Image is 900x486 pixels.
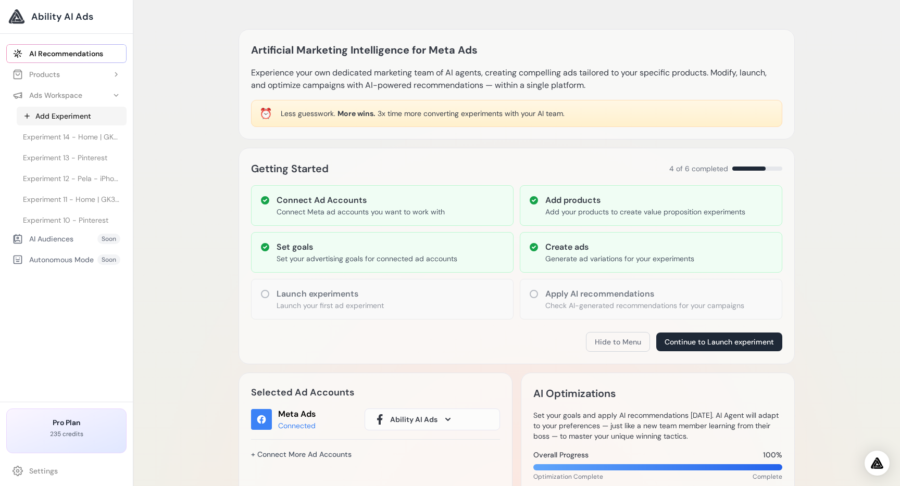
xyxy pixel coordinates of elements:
h1: Artificial Marketing Intelligence for Meta Ads [251,42,478,58]
a: + Connect More Ad Accounts [251,445,352,463]
span: Experiment 12 - Pela - iPhone, Google Pixel & Samsung Galaxy Phone Cases | Vacation Moments Colle... [23,173,120,184]
h3: Create ads [545,241,694,253]
h3: Pro Plan [15,417,118,428]
h3: Connect Ad Accounts [277,194,445,207]
p: Experience your own dedicated marketing team of AI agents, creating compelling ads tailored to yo... [251,67,782,92]
span: 4 of 6 completed [669,163,728,174]
span: Experiment 14 - Home | GK3 Capital [23,132,120,142]
span: Optimization Complete [533,472,603,481]
div: Open Intercom Messenger [865,451,890,476]
h3: Add products [545,194,745,207]
span: Soon [97,254,120,265]
span: Soon [97,234,120,244]
button: Ads Workspace [6,86,127,105]
a: Settings [6,462,127,480]
button: Continue to Launch experiment [656,332,782,351]
span: Complete [753,472,782,481]
a: Experiment 13 - Pinterest [17,148,127,167]
span: Ability AI Ads [390,414,438,425]
span: Experiment 11 - Home | GK3 Capital [23,194,120,204]
p: Launch your first ad experiment [277,300,384,311]
div: Products [12,69,60,80]
h2: Getting Started [251,160,329,177]
a: Add Experiment [17,107,127,125]
p: Connect Meta ad accounts you want to work with [277,207,445,217]
p: Add your products to create value proposition experiments [545,207,745,217]
div: AI Audiences [12,234,73,244]
p: Set your goals and apply AI recommendations [DATE]. AI Agent will adapt to your preferences — jus... [533,410,782,441]
span: More wins. [337,109,376,118]
button: Ability AI Ads [365,408,500,430]
p: Check AI-generated recommendations for your campaigns [545,300,744,311]
a: Experiment 11 - Home | GK3 Capital [17,190,127,209]
p: Generate ad variations for your experiments [545,253,694,264]
div: Ads Workspace [12,90,82,100]
h2: AI Optimizations [533,385,616,402]
button: Hide to Menu [586,332,650,352]
div: ⏰ [259,106,272,121]
span: Overall Progress [533,450,589,460]
h3: Set goals [277,241,457,253]
span: 3x time more converting experiments with your AI team. [378,109,565,118]
span: Experiment 10 - Pinterest [23,215,108,225]
div: Meta Ads [278,408,316,420]
span: Ability AI Ads [31,9,93,24]
a: AI Recommendations [6,44,127,63]
span: Experiment 13 - Pinterest [23,152,107,163]
button: Products [6,65,127,84]
div: Autonomous Mode [12,254,94,265]
div: Connected [278,420,316,431]
p: 235 credits [15,430,118,438]
a: Experiment 10 - Pinterest [17,211,127,229]
span: Less guesswork. [281,109,335,118]
p: Set your advertising goals for connected ad accounts [277,253,457,264]
h3: Apply AI recommendations [545,288,744,300]
a: Ability AI Ads [8,8,124,25]
a: Experiment 12 - Pela - iPhone, Google Pixel & Samsung Galaxy Phone Cases | Vacation Moments Colle... [17,169,127,188]
a: Experiment 14 - Home | GK3 Capital [17,127,127,146]
h2: Selected Ad Accounts [251,385,500,400]
span: 100% [763,450,782,460]
h3: Launch experiments [277,288,384,300]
